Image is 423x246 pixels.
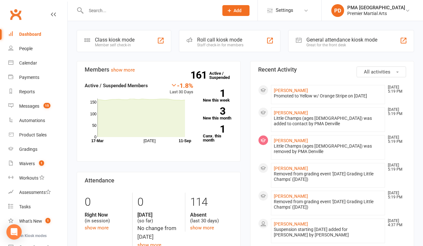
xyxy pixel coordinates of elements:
[385,163,406,172] time: [DATE] 5:19 PM
[8,171,67,185] a: Workouts
[190,212,233,218] strong: Absent
[137,212,180,224] div: (so far)
[6,224,22,240] div: Open Intercom Messenger
[274,166,308,171] a: [PERSON_NAME]
[190,212,233,224] div: (last 30 days)
[203,88,225,98] strong: 1
[274,116,382,127] div: Little Champs (ages [DEMOGRAPHIC_DATA]) was added to contact by PMA Denville
[85,212,127,218] strong: Right Now
[8,157,67,171] a: Waivers 1
[274,227,382,238] div: Suspension starting [DATE] added for [PERSON_NAME] by [PERSON_NAME]
[385,219,406,227] time: [DATE] 4:37 PM
[385,191,406,199] time: [DATE] 5:19 PM
[8,200,67,214] a: Tasks
[203,107,233,120] a: 3New this month
[19,32,41,37] div: Dashboard
[364,69,390,75] span: All activities
[19,132,47,137] div: Product Sales
[170,82,193,89] div: -1.8%
[276,3,293,18] span: Settings
[137,224,180,241] div: No change from [DATE]
[274,171,382,182] div: Removed from grading event '[DATE] Grading Little Champs' ([DATE])
[95,43,135,47] div: Member self check-in
[84,6,214,15] input: Search...
[306,43,377,47] div: Great for the front desk
[8,56,67,70] a: Calendar
[19,75,39,80] div: Payments
[137,193,180,212] div: 0
[234,8,242,13] span: Add
[19,190,51,195] div: Assessments
[274,138,308,143] a: [PERSON_NAME]
[190,225,214,231] a: show more
[85,193,127,212] div: 0
[8,214,67,228] a: What's New1
[19,161,35,166] div: Waivers
[385,108,406,116] time: [DATE] 5:19 PM
[85,225,109,231] a: show more
[306,37,377,43] div: General attendance kiosk mode
[274,221,308,227] a: [PERSON_NAME]
[85,212,127,224] div: (in session)
[85,83,148,88] strong: Active / Suspended Members
[222,5,250,16] button: Add
[19,46,33,51] div: People
[8,113,67,128] a: Automations
[357,66,406,77] button: All activities
[8,128,67,142] a: Product Sales
[19,118,45,123] div: Automations
[274,194,308,199] a: [PERSON_NAME]
[19,60,37,65] div: Calendar
[274,110,308,115] a: [PERSON_NAME]
[8,27,67,42] a: Dashboard
[197,43,243,47] div: Staff check-in for members
[19,89,35,94] div: Reports
[209,66,237,84] a: 161Active / Suspended
[203,106,225,116] strong: 3
[258,66,406,73] h3: Recent Activity
[274,199,382,210] div: Removed from grading event '[DATE] Grading Little Champs' ([DATE])
[8,42,67,56] a: People
[85,66,233,73] h3: Members
[203,125,233,142] a: 1Canx. this month
[8,185,67,200] a: Assessments
[8,70,67,85] a: Payments
[190,193,233,212] div: 114
[85,177,233,184] h3: Attendance
[274,93,382,99] div: Promoted to Yellow w/ Orange Stripe on [DATE]
[203,89,233,102] a: 1New this week
[385,135,406,144] time: [DATE] 5:19 PM
[8,85,67,99] a: Reports
[385,85,406,94] time: [DATE] 5:19 PM
[203,124,225,134] strong: 1
[274,88,308,93] a: [PERSON_NAME]
[45,218,50,223] span: 1
[197,37,243,43] div: Roll call kiosk mode
[19,147,37,152] div: Gradings
[347,5,405,11] div: PMA [GEOGRAPHIC_DATA]
[8,6,24,22] a: Clubworx
[95,37,135,43] div: Class kiosk mode
[347,11,405,16] div: Premier Martial Arts
[8,99,67,113] a: Messages 15
[39,160,44,166] span: 1
[19,104,39,109] div: Messages
[274,143,382,154] div: Little Champs (ages [DEMOGRAPHIC_DATA]) was removed by PMA Denville
[19,204,31,209] div: Tasks
[190,70,209,80] strong: 161
[111,67,135,73] a: show more
[170,82,193,96] div: Last 30 Days
[19,219,42,224] div: What's New
[137,212,180,218] strong: [DATE]
[8,142,67,157] a: Gradings
[331,4,344,17] div: PD
[43,103,50,108] span: 15
[19,175,38,181] div: Workouts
